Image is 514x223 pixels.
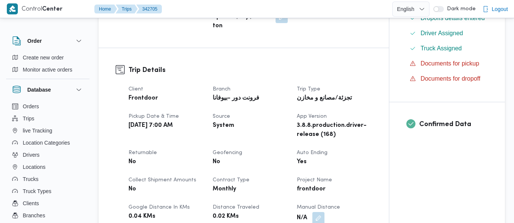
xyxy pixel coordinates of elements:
span: Create new order [23,53,64,62]
span: Dark mode [444,6,476,12]
b: No [213,158,220,167]
b: Monthly [213,185,236,194]
b: System [213,121,234,130]
b: [DATE] 7:00 AM [128,121,173,130]
button: Trucks [9,173,86,185]
span: Dropoffs details entered [420,14,485,23]
button: Locations [9,161,86,173]
b: Frontdoor [128,94,158,103]
span: Documents for pickup [420,59,479,68]
button: Clients [9,197,86,209]
span: Logout [492,5,508,14]
span: Orders [23,102,39,111]
button: Logout [480,2,511,17]
span: Truck Assigned [420,45,462,51]
button: Orders [9,100,86,112]
span: Location Categories [23,138,70,147]
b: فرونت دور -بيوفانا [213,94,259,103]
button: Create new order [9,51,86,64]
span: live Tracking [23,126,52,135]
b: No [128,158,136,167]
span: App Version [297,114,327,119]
b: No [128,185,136,194]
img: X8yXhbKr1z7QwAAAABJRU5ErkJggg== [7,3,18,14]
span: Documents for dropoff [420,75,480,82]
span: Monitor active orders [23,65,72,74]
button: Truck Assigned [407,42,488,55]
div: Order [6,51,89,79]
span: Locations [23,162,45,172]
button: Database [12,85,83,94]
span: Branch [213,87,230,92]
span: Distance Traveled [213,205,259,210]
b: 0.04 KMs [128,212,155,221]
b: 0.02 KMs [213,212,239,221]
span: Client [128,87,143,92]
button: Location Categories [9,137,86,149]
button: Documents for dropoff [407,73,488,85]
span: Documents for pickup [420,60,479,67]
b: 3.8.8.production.driver-release (168) [297,121,370,139]
button: Dropoffs details entered [407,12,488,24]
span: Trucks [23,175,38,184]
b: تجزئة/مصانع و مخازن [297,94,352,103]
span: Trip Type [297,87,320,92]
h3: Trip Details [128,65,372,75]
span: Collect Shipment Amounts [128,178,196,182]
b: N/A [297,214,307,223]
button: Branches [9,209,86,221]
span: Source [213,114,230,119]
span: Contract Type [213,178,249,182]
span: Truck Types [23,187,51,196]
h3: Database [27,85,51,94]
span: Auto Ending [297,150,328,155]
span: Branches [23,211,45,220]
h3: Order [27,36,42,45]
span: Pickup date & time [128,114,179,119]
span: Geofencing [213,150,242,155]
span: Truck Assigned [420,44,462,53]
b: Center [42,6,63,12]
span: Google distance in KMs [128,205,190,210]
button: Order [12,36,83,45]
button: Trips [9,112,86,125]
button: Monitor active orders [9,64,86,76]
span: Returnable [128,150,157,155]
span: Trips [23,114,34,123]
button: Trips [116,5,138,14]
span: Driver Assigned [420,29,463,38]
span: Clients [23,199,39,208]
span: Manual Distance [297,205,340,210]
button: Documents for pickup [407,58,488,70]
b: frontdoor [297,185,326,194]
button: Drivers [9,149,86,161]
span: Documents for dropoff [420,74,480,83]
button: Driver Assigned [407,27,488,39]
span: Drivers [23,150,39,159]
span: Driver Assigned [420,30,463,36]
button: Home [94,5,117,14]
h3: Confirmed Data [419,119,488,129]
span: Project Name [297,178,332,182]
button: Truck Types [9,185,86,197]
button: live Tracking [9,125,86,137]
b: Yes [297,158,307,167]
button: 342705 [136,5,162,14]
